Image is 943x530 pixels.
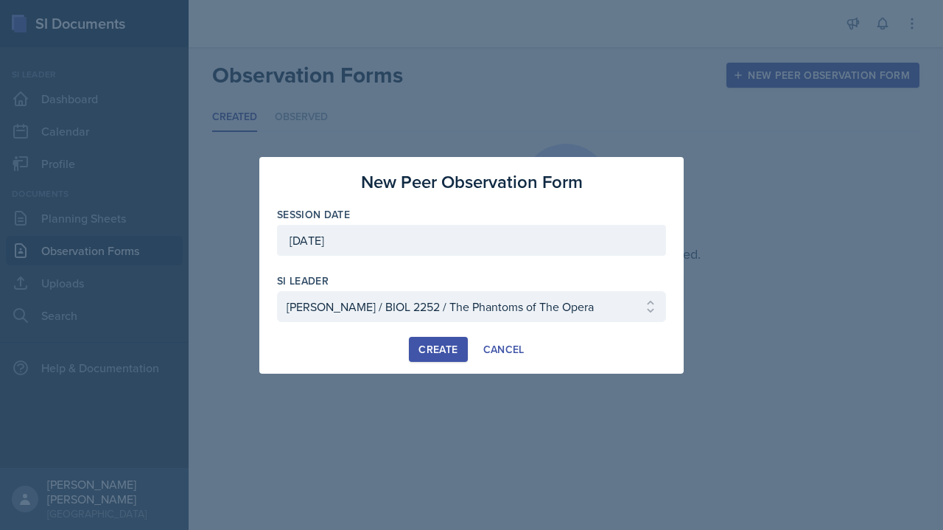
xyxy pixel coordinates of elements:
[277,273,329,288] label: si leader
[474,337,534,362] button: Cancel
[418,344,458,355] div: Create
[277,207,350,222] label: Session Date
[409,337,467,362] button: Create
[361,169,583,195] h3: New Peer Observation Form
[483,344,525,355] div: Cancel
